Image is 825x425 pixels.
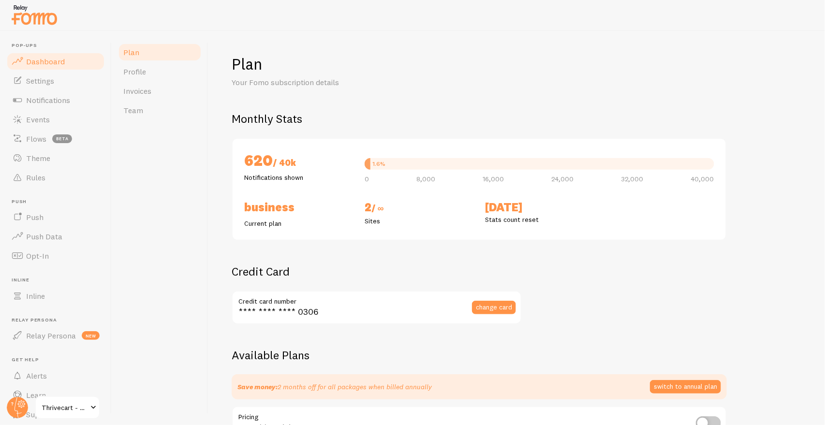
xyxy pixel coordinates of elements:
[12,357,105,363] span: Get Help
[244,219,353,228] p: Current plan
[476,304,512,310] span: change card
[10,2,59,27] img: fomo-relay-logo-orange.svg
[6,366,105,385] a: Alerts
[12,43,105,49] span: Pop-ups
[365,176,369,182] span: 0
[123,105,143,115] span: Team
[485,200,594,215] h2: [DATE]
[373,161,386,167] div: 1.6%
[483,176,504,182] span: 16,000
[26,115,50,124] span: Events
[52,134,72,143] span: beta
[123,86,151,96] span: Invoices
[118,62,202,81] a: Profile
[6,168,105,187] a: Rules
[365,200,473,216] h2: 2
[416,176,435,182] span: 8,000
[232,54,802,74] h1: Plan
[6,385,105,405] a: Learn
[26,57,65,66] span: Dashboard
[6,110,105,129] a: Events
[26,134,46,144] span: Flows
[26,153,50,163] span: Theme
[26,76,54,86] span: Settings
[26,173,45,182] span: Rules
[244,173,353,182] p: Notifications shown
[26,232,62,241] span: Push Data
[26,331,76,340] span: Relay Persona
[6,52,105,71] a: Dashboard
[12,277,105,283] span: Inline
[35,396,100,419] a: Thrivecart - TGCC
[6,129,105,148] a: Flows beta
[26,291,45,301] span: Inline
[26,371,47,381] span: Alerts
[118,101,202,120] a: Team
[123,47,139,57] span: Plan
[621,176,644,182] span: 32,000
[12,317,105,323] span: Relay Persona
[6,148,105,168] a: Theme
[273,157,296,168] span: / 40k
[472,301,516,314] button: change card
[6,90,105,110] a: Notifications
[232,264,522,279] h2: Credit Card
[42,402,88,413] span: Thrivecart - TGCC
[232,77,464,88] p: Your Fomo subscription details
[123,67,146,76] span: Profile
[26,212,44,222] span: Push
[650,380,721,394] button: switch to annual plan
[232,111,802,126] h2: Monthly Stats
[244,150,353,173] h2: 620
[6,326,105,345] a: Relay Persona new
[12,199,105,205] span: Push
[365,216,473,226] p: Sites
[232,291,522,307] label: Credit card number
[6,286,105,306] a: Inline
[6,246,105,265] a: Opt-In
[26,390,46,400] span: Learn
[552,176,574,182] span: 24,000
[237,382,278,391] strong: Save money:
[371,203,384,214] span: / ∞
[485,215,594,224] p: Stats count reset
[118,81,202,101] a: Invoices
[237,382,432,392] p: 2 months off for all packages when billed annually
[26,251,49,261] span: Opt-In
[6,227,105,246] a: Push Data
[691,176,714,182] span: 40,000
[232,348,802,363] h2: Available Plans
[26,95,70,105] span: Notifications
[6,71,105,90] a: Settings
[118,43,202,62] a: Plan
[244,200,353,215] h2: Business
[82,331,100,340] span: new
[6,207,105,227] a: Push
